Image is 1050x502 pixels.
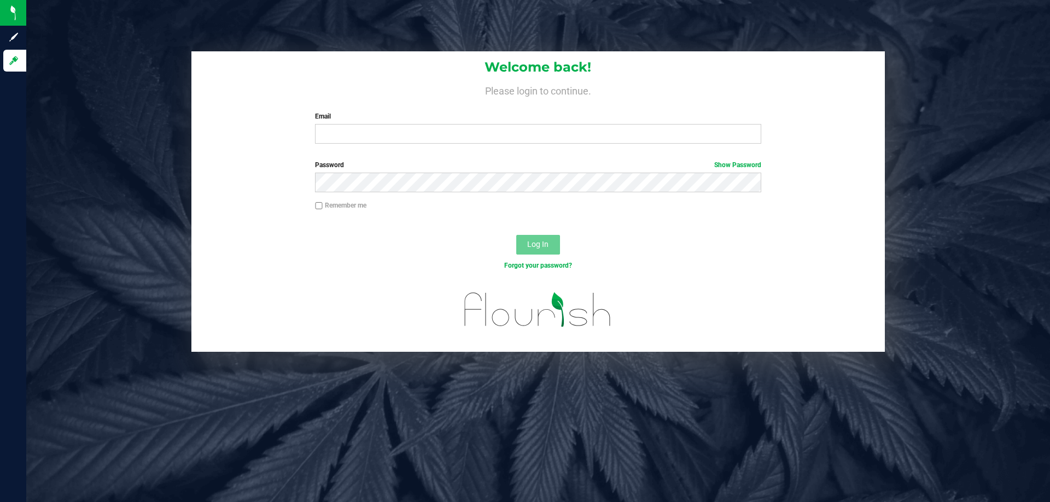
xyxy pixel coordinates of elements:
[451,282,625,338] img: flourish_logo.svg
[516,235,560,255] button: Log In
[315,202,323,210] input: Remember me
[504,262,572,269] a: Forgot your password?
[191,83,885,96] h4: Please login to continue.
[527,240,549,249] span: Log In
[714,161,761,169] a: Show Password
[315,111,761,121] label: Email
[315,200,366,210] label: Remember me
[8,55,19,66] inline-svg: Log in
[315,161,344,169] span: Password
[191,60,885,74] h1: Welcome back!
[8,32,19,43] inline-svg: Sign up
